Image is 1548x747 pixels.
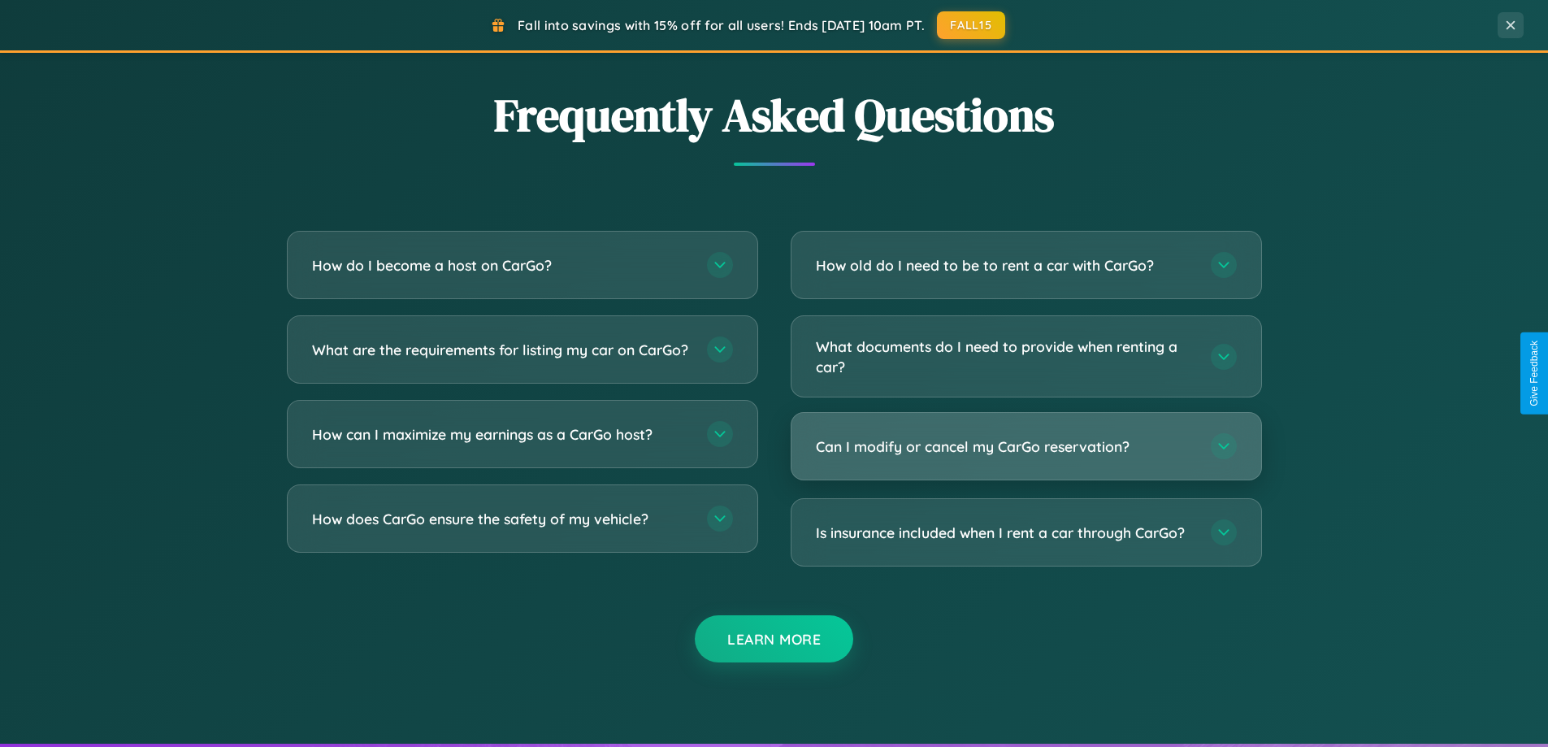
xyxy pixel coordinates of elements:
h3: What are the requirements for listing my car on CarGo? [312,340,691,360]
h3: How does CarGo ensure the safety of my vehicle? [312,509,691,529]
span: Fall into savings with 15% off for all users! Ends [DATE] 10am PT. [518,17,925,33]
h2: Frequently Asked Questions [287,84,1262,146]
div: Give Feedback [1528,341,1540,406]
h3: Can I modify or cancel my CarGo reservation? [816,436,1195,457]
h3: How old do I need to be to rent a car with CarGo? [816,255,1195,276]
button: Learn More [695,615,853,662]
button: FALL15 [937,11,1005,39]
h3: Is insurance included when I rent a car through CarGo? [816,523,1195,543]
h3: How can I maximize my earnings as a CarGo host? [312,424,691,445]
h3: What documents do I need to provide when renting a car? [816,337,1195,376]
h3: How do I become a host on CarGo? [312,255,691,276]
